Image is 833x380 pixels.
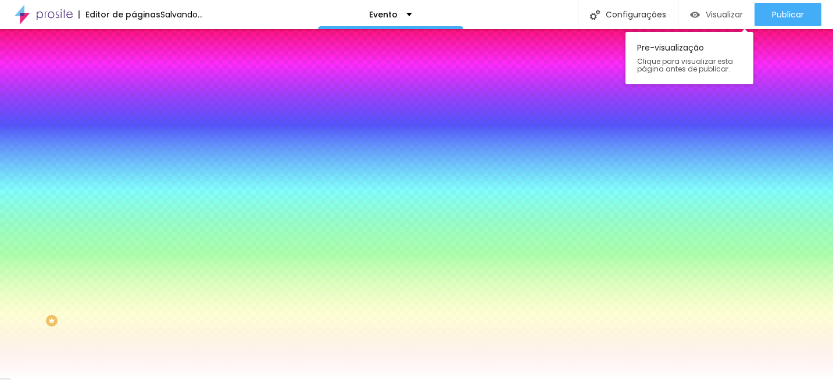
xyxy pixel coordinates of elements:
img: Icone [590,10,600,20]
div: Salvando... [160,10,203,19]
div: Pre-visualização [625,32,753,84]
img: view-1.svg [690,10,700,20]
div: Editor de páginas [78,10,160,19]
button: Publicar [755,3,821,26]
button: Visualizar [678,3,755,26]
span: Visualizar [706,10,743,19]
p: Evento [369,10,398,19]
span: Publicar [772,10,804,19]
span: Clique para visualizar esta página antes de publicar. [637,58,742,73]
